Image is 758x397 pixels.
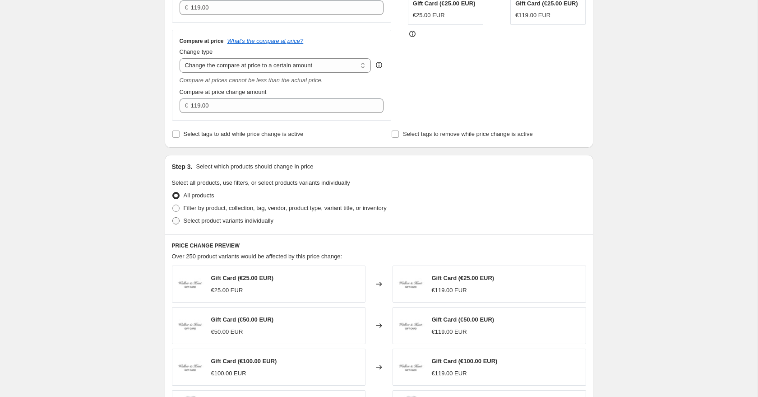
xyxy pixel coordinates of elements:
img: GIFT_CARD_80x.jpg [177,354,204,381]
span: €119.00 EUR [515,12,550,19]
h6: PRICE CHANGE PREVIEW [172,242,586,249]
span: Over 250 product variants would be affected by this price change: [172,253,342,260]
span: Select tags to add while price change is active [184,131,304,137]
img: GIFT_CARD_80x.jpg [177,271,204,298]
img: GIFT_CARD_80x.jpg [177,312,204,339]
span: Filter by product, collection, tag, vendor, product type, variant title, or inventory [184,205,387,211]
div: help [374,61,384,70]
span: Gift Card (€25.00 EUR) [432,275,495,281]
span: Gift Card (€50.00 EUR) [432,316,495,323]
span: Change type [180,48,213,55]
span: €119.00 EUR [432,287,467,294]
i: Compare at prices cannot be less than the actual price. [180,77,323,84]
img: GIFT_CARD_80x.jpg [397,354,425,381]
img: GIFT_CARD_80x.jpg [397,312,425,339]
span: €50.00 EUR [211,328,243,335]
span: Select all products, use filters, or select products variants individually [172,179,350,186]
span: All products [184,192,214,199]
span: € [185,102,188,109]
span: Gift Card (€50.00 EUR) [211,316,274,323]
button: What's the compare at price? [227,37,304,44]
span: € [185,4,188,11]
span: €25.00 EUR [413,12,445,19]
input: 80.00 [191,98,370,113]
span: €119.00 EUR [432,370,467,377]
h3: Compare at price [180,37,224,45]
input: 80.00 [191,0,370,15]
span: €25.00 EUR [211,287,243,294]
span: Gift Card (€100.00 EUR) [432,358,498,364]
span: €100.00 EUR [211,370,246,377]
span: Select tags to remove while price change is active [403,131,533,137]
span: €119.00 EUR [432,328,467,335]
h2: Step 3. [172,162,193,171]
span: Gift Card (€25.00 EUR) [211,275,274,281]
img: GIFT_CARD_80x.jpg [397,271,425,298]
span: Select product variants individually [184,217,273,224]
p: Select which products should change in price [196,162,313,171]
span: Gift Card (€100.00 EUR) [211,358,277,364]
span: Compare at price change amount [180,89,267,95]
